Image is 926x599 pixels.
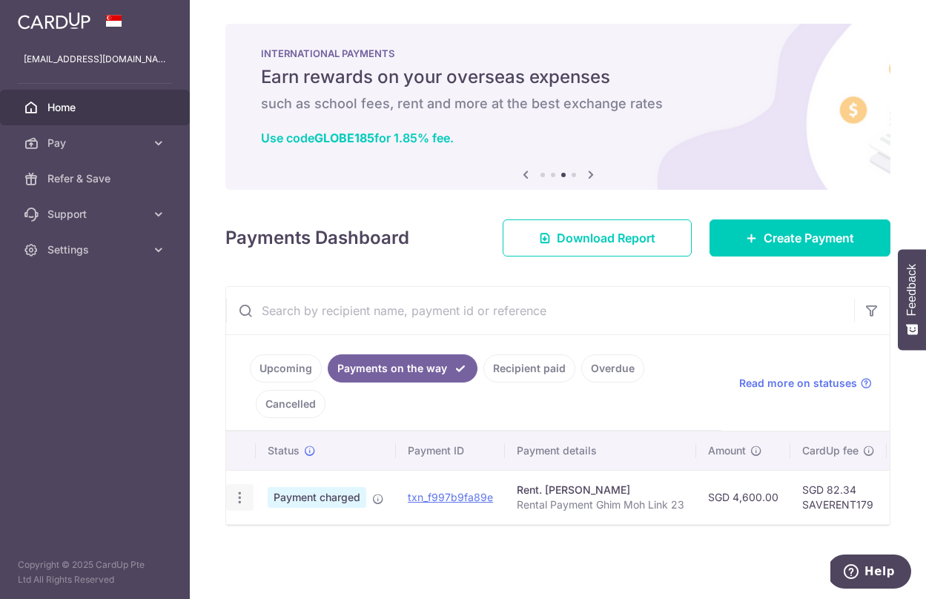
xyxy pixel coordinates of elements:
a: Create Payment [710,219,890,257]
p: Rental Payment Ghim Moh Link 23 [517,497,684,512]
td: SGD 82.34 SAVERENT179 [790,470,887,524]
span: Status [268,443,300,458]
a: Overdue [581,354,644,383]
a: Recipient paid [483,354,575,383]
input: Search by recipient name, payment id or reference [226,287,854,334]
th: Payment details [505,431,696,470]
span: Download Report [557,229,655,247]
span: Amount [708,443,746,458]
p: [EMAIL_ADDRESS][DOMAIN_NAME] [24,52,166,67]
span: Refer & Save [47,171,145,186]
a: Read more on statuses [739,376,872,391]
span: Read more on statuses [739,376,857,391]
b: GLOBE185 [314,130,374,145]
span: Home [47,100,145,115]
th: Payment ID [396,431,505,470]
span: Support [47,207,145,222]
a: txn_f997b9fa89e [408,491,493,503]
a: Upcoming [250,354,322,383]
p: INTERNATIONAL PAYMENTS [261,47,855,59]
h6: such as school fees, rent and more at the best exchange rates [261,95,855,113]
span: CardUp fee [802,443,859,458]
span: Pay [47,136,145,150]
button: Feedback - Show survey [898,249,926,350]
a: Download Report [503,219,692,257]
iframe: Opens a widget where you can find more information [830,555,911,592]
img: International Payment Banner [225,24,890,190]
img: CardUp [18,12,90,30]
h4: Payments Dashboard [225,225,409,251]
h5: Earn rewards on your overseas expenses [261,65,855,89]
span: Settings [47,242,145,257]
a: Payments on the way [328,354,477,383]
a: Cancelled [256,390,325,418]
a: Use codeGLOBE185for 1.85% fee. [261,130,454,145]
span: Payment charged [268,487,366,508]
span: Feedback [905,264,919,316]
div: Rent. [PERSON_NAME] [517,483,684,497]
td: SGD 4,600.00 [696,470,790,524]
span: Create Payment [764,229,854,247]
